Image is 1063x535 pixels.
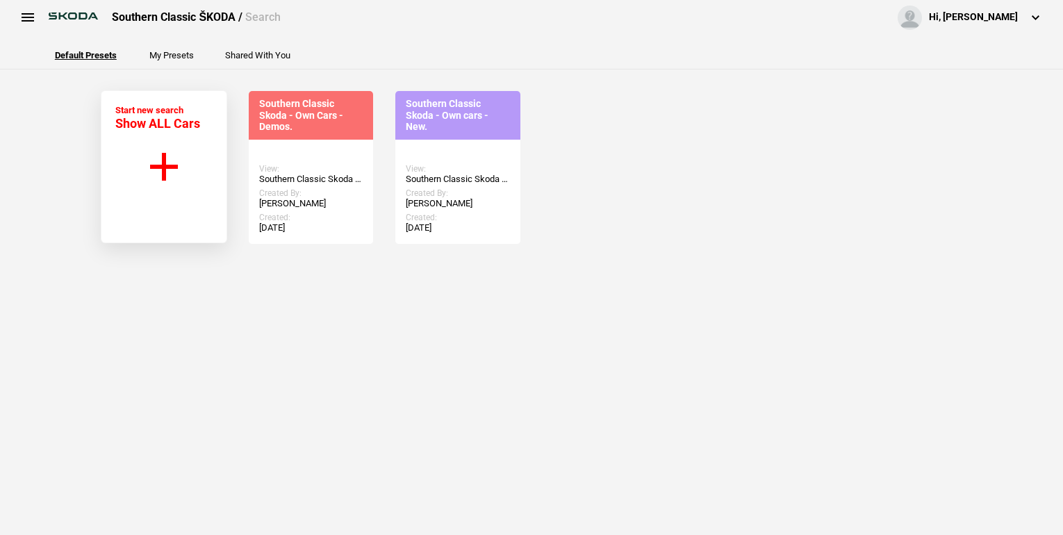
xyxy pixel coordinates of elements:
[406,174,510,185] div: Southern Classic Skoda - Own cars - New.
[406,213,510,222] div: Created:
[55,51,117,60] button: Default Presets
[929,10,1018,24] div: Hi, [PERSON_NAME]
[406,164,510,174] div: View:
[406,98,510,133] div: Southern Classic Skoda - Own cars - New.
[259,188,363,198] div: Created By:
[245,10,281,24] span: Search
[259,198,363,209] div: [PERSON_NAME]
[259,174,363,185] div: Southern Classic Skoda - Own Cars - Demos.
[259,164,363,174] div: View:
[149,51,194,60] button: My Presets
[115,116,200,131] span: Show ALL Cars
[406,188,510,198] div: Created By:
[101,90,227,243] button: Start new search Show ALL Cars
[112,10,281,25] div: Southern Classic ŠKODA /
[115,105,200,131] div: Start new search
[42,6,105,26] img: skoda.png
[225,51,290,60] button: Shared With You
[259,222,363,233] div: [DATE]
[259,98,363,133] div: Southern Classic Skoda - Own Cars - Demos.
[406,222,510,233] div: [DATE]
[259,213,363,222] div: Created:
[406,198,510,209] div: [PERSON_NAME]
